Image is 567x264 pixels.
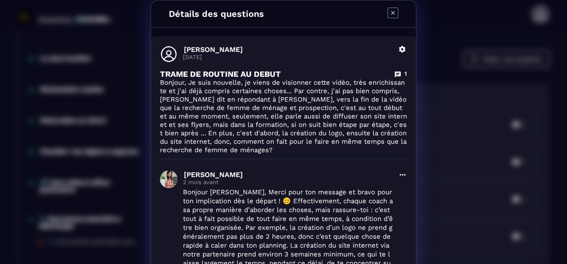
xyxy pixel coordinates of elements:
p: [PERSON_NAME] [184,45,393,54]
h4: Détails des questions [169,8,264,19]
p: 2 mois avant [183,179,393,185]
p: 1 [404,70,407,78]
p: TRAME DE ROUTINE AU DEBUT [160,69,281,79]
p: Bonjour, Je suis nouvelle, je viens de visionner cette vidéo, très enrichissante et j'ai déjà com... [160,79,407,154]
p: [DATE] [183,54,393,60]
p: [PERSON_NAME] [184,170,393,179]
